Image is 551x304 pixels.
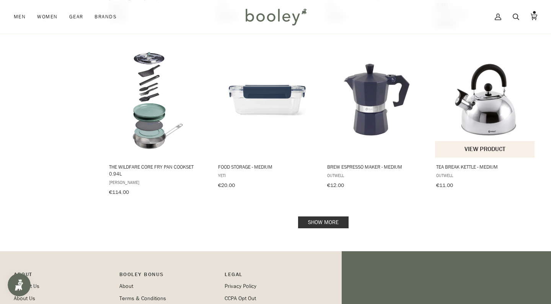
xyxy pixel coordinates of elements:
[326,50,426,150] img: Outwell Brew Espresso Maker - Medium Blue - Booley Galway
[218,163,316,170] span: Food Storage - Medium
[14,13,26,21] span: Men
[436,163,534,170] span: Tea Break Kettle - Medium
[8,273,31,296] iframe: Button to open loyalty program pop-up
[225,283,256,290] a: Privacy Policy
[436,182,453,189] span: €11.00
[326,43,426,191] a: Brew Espresso Maker - Medium
[14,270,112,282] p: Pipeline_Footer Main
[435,50,535,150] img: Outwell Tea Break Kettle - Medium - Booley Galway
[218,172,316,179] span: YETI
[225,270,323,282] p: Pipeline_Footer Sub
[217,43,317,191] a: Food Storage - Medium
[108,50,208,150] img: Stanley The Wildfare Core Fry Pan Cookset 0.94L Shale / Charcoal - Booley Galway
[69,13,83,21] span: Gear
[95,13,117,21] span: Brands
[108,43,208,198] a: The Wildfare Core Fry Pan Cookset 0.94L
[37,13,57,21] span: Women
[327,163,425,170] span: Brew Espresso Maker - Medium
[225,295,256,302] a: CCPA Opt Out
[217,50,317,150] img: YETI Food Storage - Medium - Booley Galway
[436,172,534,179] span: Outwell
[14,295,35,302] a: About Us
[435,141,535,158] button: View product
[119,270,217,282] p: Booley Bonus
[109,189,129,196] span: €114.00
[119,283,133,290] a: About
[327,172,425,179] span: Outwell
[109,179,207,185] span: [PERSON_NAME]
[327,182,344,189] span: €12.00
[435,43,535,191] a: Tea Break Kettle - Medium
[298,216,349,228] a: Show more
[242,6,309,28] img: Booley
[109,163,207,177] span: The Wildfare Core Fry Pan Cookset 0.94L
[109,219,537,226] div: Pagination
[218,182,235,189] span: €20.00
[119,295,166,302] a: Terms & Conditions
